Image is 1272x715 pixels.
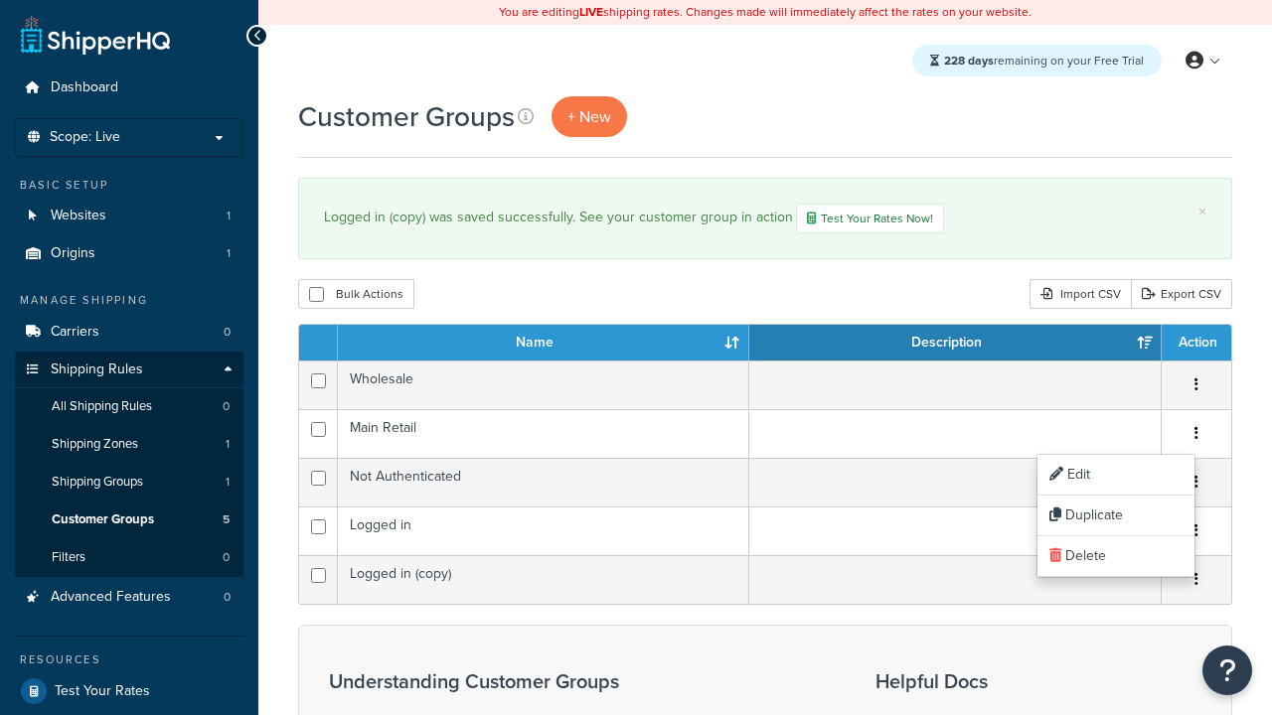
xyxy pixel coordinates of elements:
span: 5 [223,511,230,528]
a: All Shipping Rules 0 [15,388,243,425]
button: Bulk Actions [298,279,414,309]
a: Edit [1037,455,1194,496]
span: Customer Groups [52,511,154,528]
a: Customer Groups 5 [15,501,243,538]
span: Carriers [51,324,99,341]
th: Description: activate to sort column ascending [749,325,1162,360]
a: Advanced Features 0 [15,579,243,616]
li: Shipping Zones [15,426,243,463]
li: Websites [15,198,243,234]
div: Manage Shipping [15,292,243,309]
li: Carriers [15,314,243,351]
div: Basic Setup [15,177,243,194]
a: × [1198,204,1206,219]
a: Export CSV [1131,279,1232,309]
td: Main Retail [338,409,749,458]
a: Delete [1037,536,1194,577]
td: Not Authenticated [338,458,749,506]
span: All Shipping Rules [52,398,152,415]
b: LIVE [579,3,603,21]
span: Filters [52,549,85,566]
h3: Understanding Customer Groups [329,670,826,692]
span: 1 [227,208,231,224]
span: Dashboard [51,79,118,96]
span: 0 [223,549,230,566]
a: Filters 0 [15,539,243,576]
a: Test Your Rates Now! [796,204,944,233]
span: 0 [223,398,230,415]
a: Websites 1 [15,198,243,234]
a: Origins 1 [15,235,243,272]
td: Logged in [338,506,749,555]
div: Logged in (copy) was saved successfully. See your customer group in action [324,204,1206,233]
td: Wholesale [338,360,749,409]
li: Shipping Rules [15,352,243,578]
span: Origins [51,245,95,262]
td: Logged in (copy) [338,555,749,604]
span: Scope: Live [50,129,120,146]
button: Open Resource Center [1202,645,1252,695]
a: Carriers 0 [15,314,243,351]
h1: Customer Groups [298,97,515,136]
li: Origins [15,235,243,272]
strong: 228 days [944,52,994,70]
div: Resources [15,651,243,668]
li: Advanced Features [15,579,243,616]
span: Websites [51,208,106,224]
span: 1 [226,436,230,453]
span: 1 [226,474,230,491]
div: Import CSV [1030,279,1131,309]
span: Shipping Zones [52,436,138,453]
span: 0 [224,589,231,606]
a: + New [552,96,627,137]
h3: Helpful Docs [875,670,1200,692]
li: Shipping Groups [15,464,243,500]
a: Dashboard [15,70,243,106]
li: Customer Groups [15,501,243,538]
a: Test Your Rates [15,673,243,709]
th: Action [1162,325,1231,360]
span: Shipping Rules [51,361,143,378]
a: Duplicate [1037,496,1194,536]
span: Shipping Groups [52,474,143,491]
a: ShipperHQ Home [21,15,170,55]
div: remaining on your Free Trial [912,45,1162,76]
span: 1 [227,245,231,262]
th: Name: activate to sort column ascending [338,325,749,360]
span: + New [567,105,611,128]
span: Advanced Features [51,589,171,606]
a: Shipping Groups 1 [15,464,243,500]
li: Filters [15,539,243,576]
li: All Shipping Rules [15,388,243,425]
span: 0 [224,324,231,341]
a: Shipping Rules [15,352,243,388]
a: Shipping Zones 1 [15,426,243,463]
span: Test Your Rates [55,683,150,700]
